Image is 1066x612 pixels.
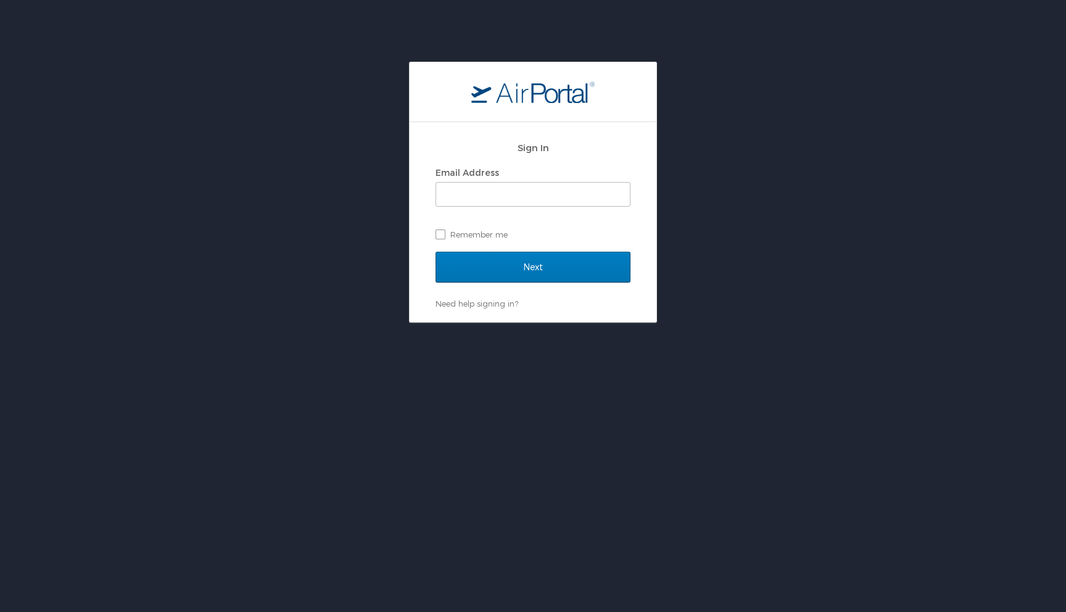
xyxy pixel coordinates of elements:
img: logo [471,81,595,103]
label: Remember me [436,225,630,244]
input: Next [436,252,630,283]
h2: Sign In [436,141,630,155]
label: Email Address [436,167,499,178]
a: Need help signing in? [436,299,518,308]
